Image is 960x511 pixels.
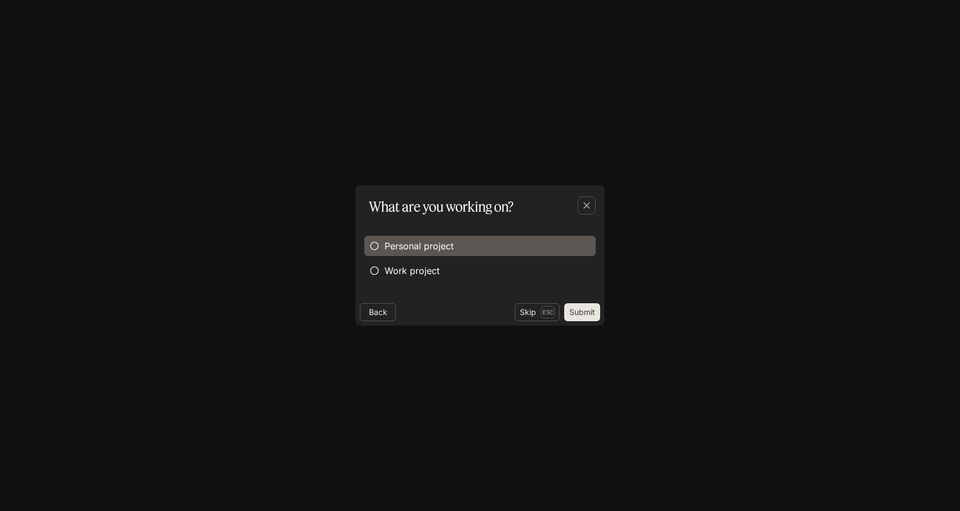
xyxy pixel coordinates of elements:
[360,303,396,321] button: Back
[369,197,514,217] p: What are you working on?
[385,264,440,277] span: Work project
[515,303,560,321] button: SkipEsc
[385,239,454,253] span: Personal project
[541,306,555,318] p: Esc
[564,303,600,321] button: Submit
